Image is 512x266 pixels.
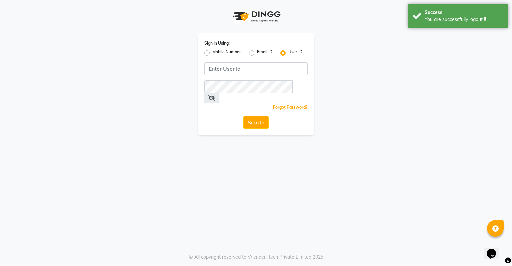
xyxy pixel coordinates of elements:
[288,49,302,57] label: User ID
[212,49,241,57] label: Mobile Number
[425,9,503,16] div: Success
[273,105,308,110] a: Forgot Password?
[204,40,230,46] label: Sign In Using:
[243,116,269,129] button: Sign In
[229,7,283,26] img: logo1.svg
[425,16,503,23] div: You are successfully logout !!
[204,80,293,93] input: Username
[484,239,505,259] iframe: chat widget
[204,62,308,75] input: Username
[257,49,272,57] label: Email ID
